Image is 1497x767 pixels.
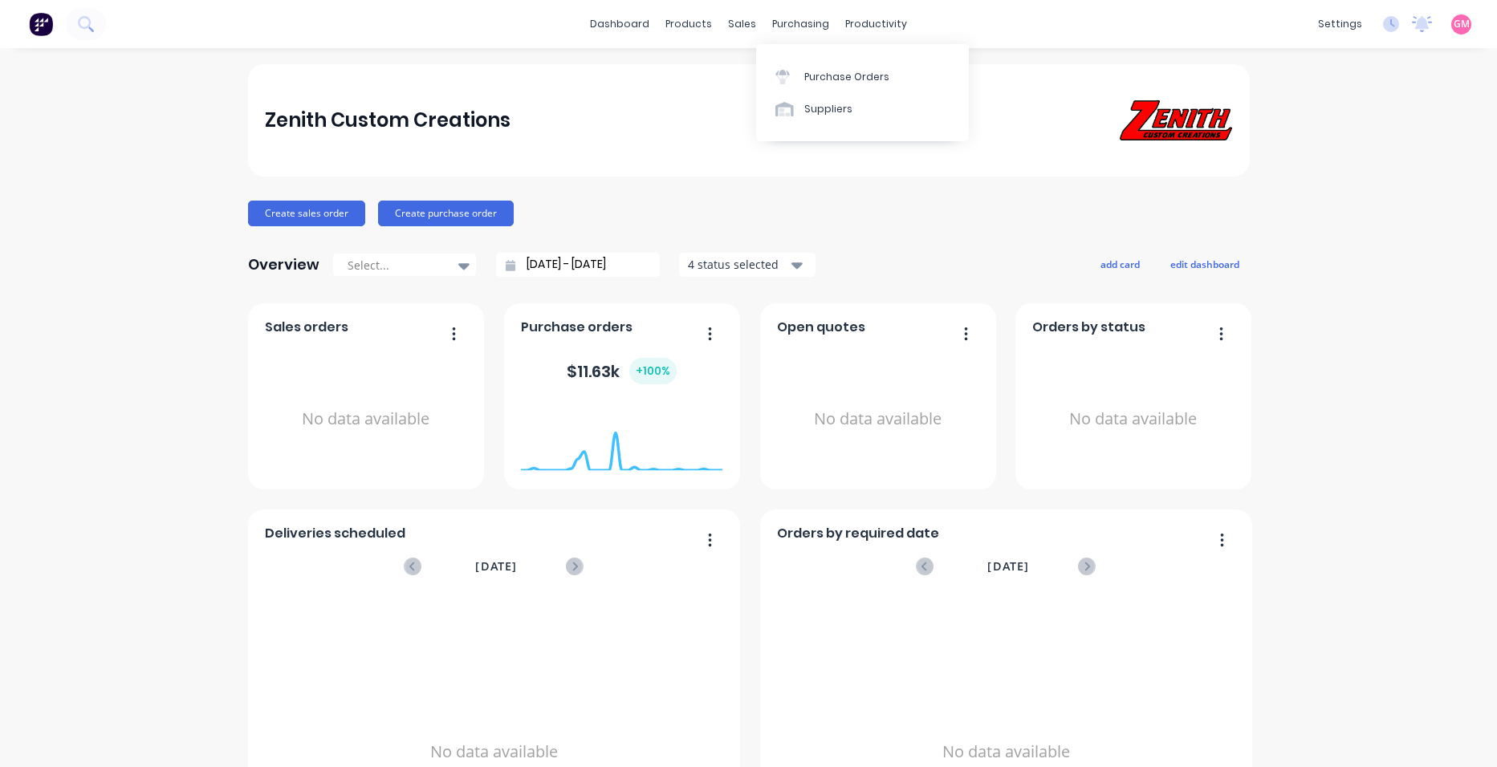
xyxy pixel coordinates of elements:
div: settings [1310,12,1370,36]
a: dashboard [582,12,657,36]
a: Purchase Orders [756,60,969,92]
div: Zenith Custom Creations [265,104,511,136]
div: No data available [777,343,978,495]
img: Factory [29,12,53,36]
span: Purchase orders [521,318,633,337]
div: products [657,12,720,36]
span: [DATE] [987,558,1029,575]
div: Purchase Orders [804,70,889,84]
button: Create sales order [248,201,365,226]
span: Orders by status [1032,318,1145,337]
button: Create purchase order [378,201,514,226]
img: Zenith Custom Creations [1120,100,1232,140]
span: Deliveries scheduled [265,524,405,543]
div: 4 status selected [688,256,789,273]
button: edit dashboard [1160,254,1250,274]
div: productivity [837,12,915,36]
button: 4 status selected [679,253,816,277]
div: $ 11.63k [567,358,677,384]
a: Suppliers [756,93,969,125]
span: Sales orders [265,318,348,337]
div: No data available [1032,343,1234,495]
button: add card [1090,254,1150,274]
span: [DATE] [475,558,517,575]
div: Suppliers [804,102,852,116]
div: + 100 % [629,358,677,384]
span: Orders by required date [777,524,939,543]
span: Open quotes [777,318,865,337]
div: Overview [248,249,319,281]
div: sales [720,12,764,36]
div: No data available [265,343,466,495]
div: purchasing [764,12,837,36]
span: GM [1454,17,1470,31]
